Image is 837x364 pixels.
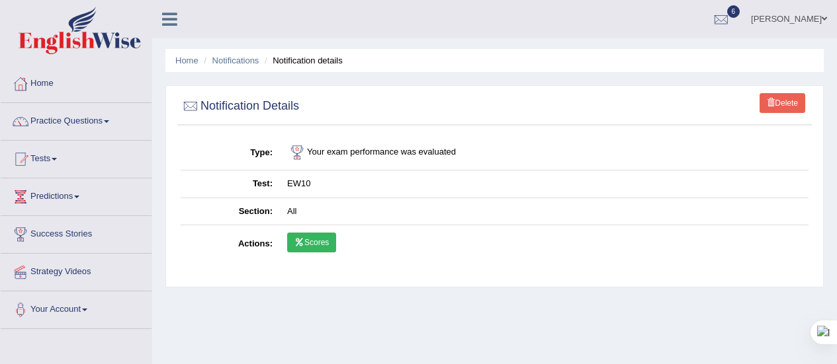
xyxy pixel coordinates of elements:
h2: Notification Details [181,96,299,116]
th: Type [181,135,280,170]
a: Tests [1,141,152,174]
a: Strategy Videos [1,254,152,287]
a: Notifications [212,55,259,65]
a: Scores [287,233,336,252]
a: Your Account [1,291,152,324]
a: Predictions [1,178,152,211]
th: Section [181,198,280,225]
td: EW10 [280,170,809,198]
a: Success Stories [1,216,152,249]
span: 6 [727,5,740,18]
a: Practice Questions [1,103,152,136]
td: Your exam performance was evaluated [280,135,809,170]
li: Notification details [261,54,343,67]
a: Home [1,65,152,98]
th: Test [181,170,280,198]
th: Actions [181,225,280,264]
a: Delete [760,93,805,113]
a: Home [175,55,198,65]
td: All [280,198,809,225]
